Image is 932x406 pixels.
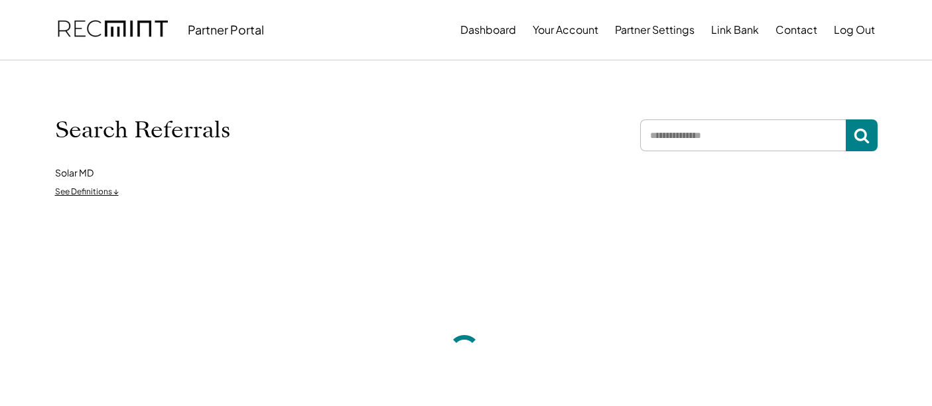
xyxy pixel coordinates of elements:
button: Contact [775,17,817,43]
button: Link Bank [711,17,759,43]
button: Dashboard [460,17,516,43]
button: Log Out [834,17,875,43]
button: Partner Settings [615,17,695,43]
button: Your Account [533,17,598,43]
div: Partner Portal [188,22,264,37]
img: recmint-logotype%403x.png [58,7,168,52]
div: See Definitions ↓ [55,186,119,198]
h1: Search Referrals [55,116,230,144]
img: yH5BAEAAAAALAAAAAABAAEAAAIBRAA7 [270,94,343,167]
div: Solar MD [55,167,94,180]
